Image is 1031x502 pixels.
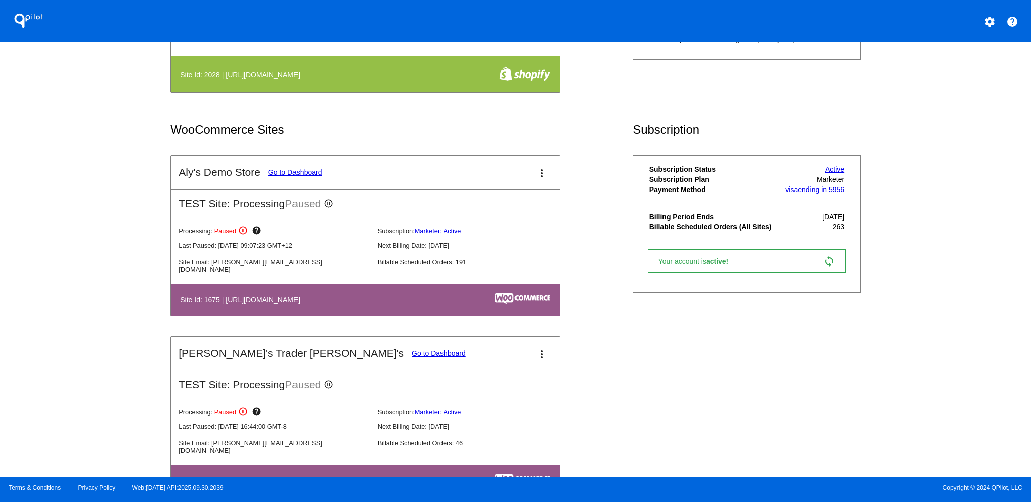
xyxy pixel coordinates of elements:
[132,484,224,491] a: Web:[DATE] API:2025.09.30.2039
[524,484,1022,491] span: Copyright © 2024 QPilot, LLC
[238,226,250,238] mat-icon: pause_circle_outline
[378,439,568,447] p: Billable Scheduled Orders: 46
[252,407,264,419] mat-icon: help
[495,293,550,304] img: c53aa0e5-ae75-48aa-9bee-956650975ee5
[170,122,633,137] h2: WooCommerce Sites
[179,439,369,454] p: Site Email: [PERSON_NAME][EMAIL_ADDRESS][DOMAIN_NAME]
[648,249,846,273] a: Your account isactive! sync
[499,66,550,81] img: f8a94bdc-cb89-4d40-bdcd-a0261eff8977
[649,212,780,221] th: Billing Period Ends
[984,16,996,28] mat-icon: settings
[378,408,568,416] p: Subscription:
[823,255,835,267] mat-icon: sync
[285,198,321,209] span: Paused
[179,407,369,419] p: Processing:
[658,257,739,265] span: Your account is
[649,222,780,231] th: Billable Scheduled Orders (All Sites)
[649,175,780,184] th: Subscription Plan
[9,484,61,491] a: Terms & Conditions
[649,185,780,194] th: Payment Method
[179,242,369,249] p: Last Paused: [DATE] 09:07:23 GMT+12
[179,226,369,238] p: Processing:
[833,223,844,231] span: 263
[9,11,49,31] h1: QPilot
[378,423,568,430] p: Next Billing Date: [DATE]
[180,296,305,304] h4: Site Id: 1675 | [URL][DOMAIN_NAME]
[214,408,236,416] span: Paused
[495,474,550,485] img: c53aa0e5-ae75-48aa-9bee-956650975ee5
[179,166,260,178] h2: Aly's Demo Store
[412,349,466,357] a: Go to Dashboard
[822,213,844,221] span: [DATE]
[649,165,780,174] th: Subscription Status
[1006,16,1018,28] mat-icon: help
[378,227,568,235] p: Subscription:
[415,408,461,416] a: Marketer: Active
[324,380,336,392] mat-icon: pause_circle_outline
[536,167,548,179] mat-icon: more_vert
[825,165,844,173] a: Active
[179,258,369,273] p: Site Email: [PERSON_NAME][EMAIL_ADDRESS][DOMAIN_NAME]
[817,175,844,183] span: Marketer
[171,190,560,210] h2: TEST Site: Processing
[180,71,305,79] h4: Site Id: 2028 | [URL][DOMAIN_NAME]
[633,122,861,137] h2: Subscription
[415,227,461,235] a: Marketer: Active
[78,484,116,491] a: Privacy Policy
[378,242,568,249] p: Next Billing Date: [DATE]
[285,379,321,390] span: Paused
[785,185,844,194] a: visaending in 5956
[171,370,560,391] h2: TEST Site: Processing
[252,226,264,238] mat-icon: help
[268,168,322,176] a: Go to Dashboard
[179,423,369,430] p: Last Paused: [DATE] 16:44:00 GMT-8
[238,407,250,419] mat-icon: pause_circle_outline
[785,185,798,194] span: visa
[706,257,733,265] span: active!
[179,347,404,359] h2: [PERSON_NAME]'s Trader [PERSON_NAME]'s
[378,258,568,266] p: Billable Scheduled Orders: 191
[536,348,548,360] mat-icon: more_vert
[324,199,336,211] mat-icon: pause_circle_outline
[214,227,236,235] span: Paused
